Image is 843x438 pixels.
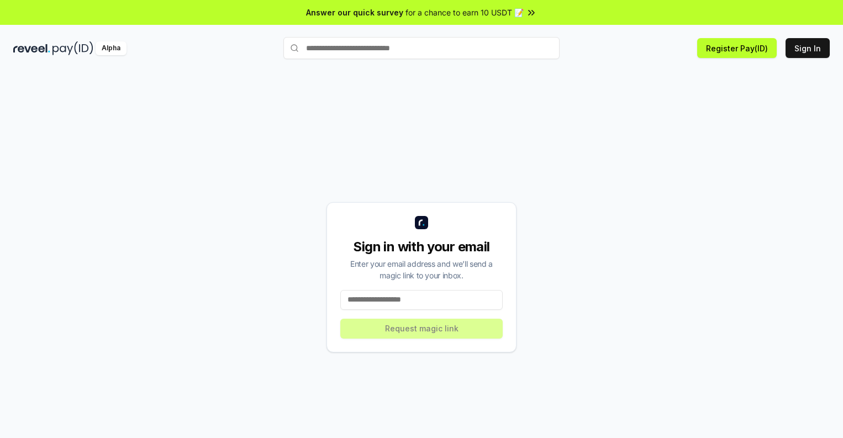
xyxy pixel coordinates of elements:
span: for a chance to earn 10 USDT 📝 [405,7,524,18]
div: Enter your email address and we’ll send a magic link to your inbox. [340,258,503,281]
img: logo_small [415,216,428,229]
img: reveel_dark [13,41,50,55]
button: Sign In [786,38,830,58]
button: Register Pay(ID) [697,38,777,58]
div: Alpha [96,41,127,55]
img: pay_id [52,41,93,55]
div: Sign in with your email [340,238,503,256]
span: Answer our quick survey [306,7,403,18]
